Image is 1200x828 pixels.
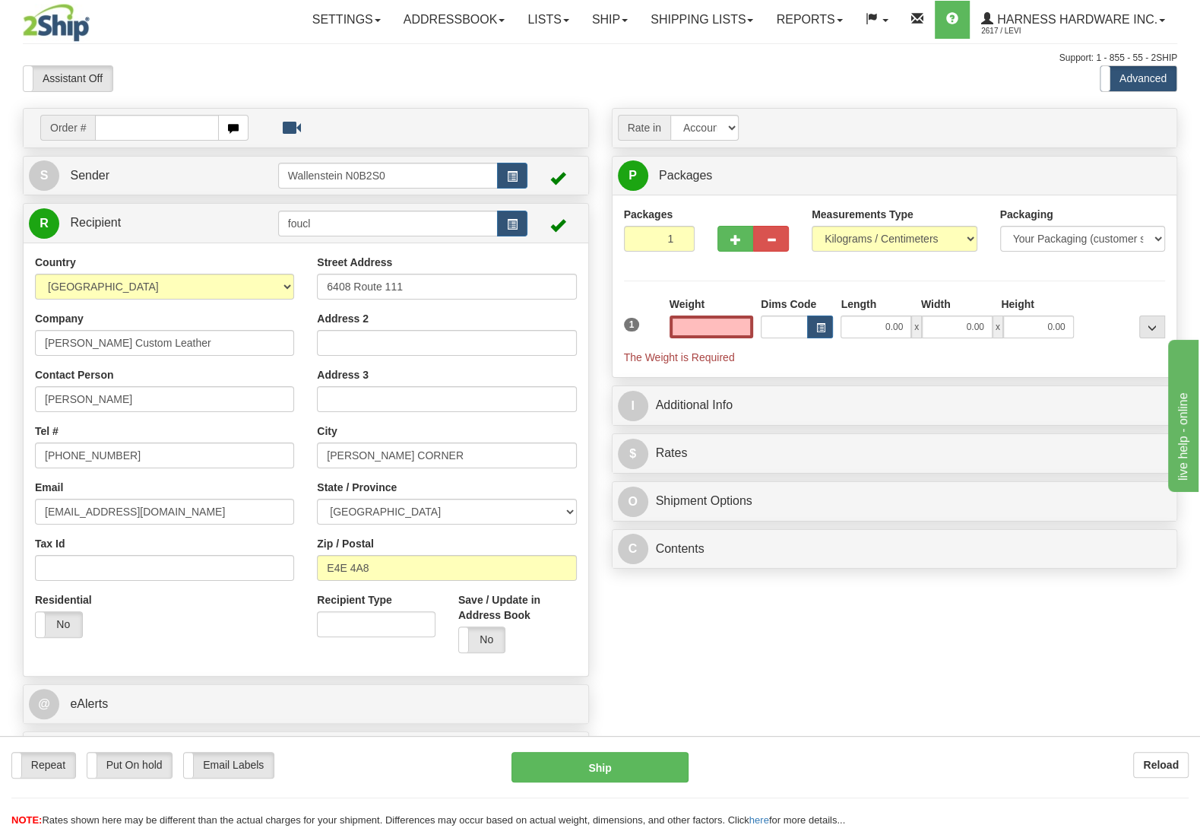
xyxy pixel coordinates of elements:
[24,66,112,91] label: Assistant Off
[29,208,59,239] span: R
[70,216,121,229] span: Recipient
[35,480,63,495] label: Email
[29,689,59,719] span: @
[993,13,1157,26] span: Harness Hardware Inc.
[29,208,250,239] a: R Recipient
[23,52,1177,65] div: Support: 1 - 855 - 55 - 2SHIP
[970,1,1176,39] a: Harness Hardware Inc. 2617 / Levi
[35,311,84,326] label: Company
[35,536,65,551] label: Tax Id
[459,627,505,652] label: No
[35,424,59,439] label: Tel #
[921,297,951,312] label: Width
[35,592,92,608] label: Residential
[618,439,648,469] span: $
[1001,297,1034,312] label: Height
[511,752,689,782] button: Ship
[659,169,712,182] span: Packages
[993,316,1003,338] span: x
[35,367,113,382] label: Contact Person
[317,592,392,608] label: Recipient Type
[618,487,648,517] span: O
[29,689,583,720] a: @ eAlerts
[1100,66,1176,91] label: Advanced
[618,391,648,421] span: I
[36,612,82,637] label: No
[458,592,577,623] label: Save / Update in Address Book
[35,255,76,270] label: Country
[618,390,1172,421] a: IAdditional Info
[12,753,75,778] label: Repeat
[70,169,109,182] span: Sender
[624,318,640,332] span: 1
[670,297,704,312] label: Weight
[317,480,397,495] label: State / Province
[29,160,59,191] span: S
[618,160,648,191] span: P
[581,1,639,39] a: Ship
[624,207,673,222] label: Packages
[639,1,765,39] a: Shipping lists
[23,4,90,42] img: logo2617.jpg
[317,367,369,382] label: Address 3
[29,160,278,192] a: S Sender
[911,316,922,338] span: x
[317,536,374,551] label: Zip / Postal
[278,211,498,236] input: Recipient Id
[1139,316,1165,338] div: ...
[981,24,1095,39] span: 2617 / Levi
[11,9,141,27] div: live help - online
[618,534,1172,565] a: CContents
[317,274,576,300] input: Enter a location
[392,1,517,39] a: Addressbook
[624,351,735,363] span: The Weight is Required
[618,438,1172,469] a: $Rates
[317,311,369,326] label: Address 2
[841,297,876,312] label: Length
[618,115,670,141] span: Rate in
[317,424,337,439] label: City
[1143,759,1179,771] b: Reload
[70,697,108,710] span: eAlerts
[812,207,913,222] label: Measurements Type
[1000,207,1053,222] label: Packaging
[278,163,498,189] input: Sender Id
[317,255,392,270] label: Street Address
[618,160,1172,192] a: P Packages
[184,753,274,778] label: Email Labels
[618,486,1172,517] a: OShipment Options
[1165,336,1198,491] iframe: chat widget
[516,1,580,39] a: Lists
[765,1,853,39] a: Reports
[40,115,95,141] span: Order #
[761,297,816,312] label: Dims Code
[11,814,42,826] span: NOTE:
[1133,752,1189,778] button: Reload
[618,534,648,564] span: C
[301,1,392,39] a: Settings
[749,814,769,826] a: here
[87,753,173,778] label: Put On hold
